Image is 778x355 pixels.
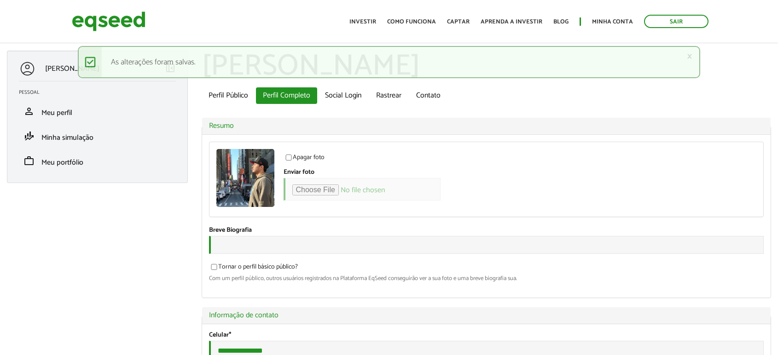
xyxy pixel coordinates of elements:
[216,149,274,207] img: Foto de André Martins
[209,275,764,281] div: Com um perfil público, outros usuários registrados na Plataforma EqSeed conseguirão ver a sua fot...
[19,106,176,117] a: personMeu perfil
[229,330,231,340] span: Este campo é obrigatório.
[209,312,764,319] a: Informação de contato
[349,19,376,25] a: Investir
[41,156,83,169] span: Meu portfólio
[12,99,183,124] li: Meu perfil
[256,87,317,104] a: Perfil Completo
[19,155,176,166] a: workMeu portfólio
[284,155,325,164] label: Apagar foto
[19,131,176,142] a: finance_modeMinha simulação
[644,15,708,28] a: Sair
[78,46,700,78] div: As alterações foram salvas.
[12,124,183,149] li: Minha simulação
[19,90,183,95] h2: Pessoal
[209,227,252,234] label: Breve Biografia
[409,87,447,104] a: Contato
[202,87,255,104] a: Perfil Público
[481,19,542,25] a: Aprenda a investir
[209,332,231,338] label: Celular
[369,87,408,104] a: Rastrear
[23,106,35,117] span: person
[447,19,470,25] a: Captar
[41,107,72,119] span: Meu perfil
[318,87,368,104] a: Social Login
[206,264,222,270] input: Tornar o perfil básico público?
[41,132,93,144] span: Minha simulação
[687,52,692,61] a: ×
[23,131,35,142] span: finance_mode
[209,122,764,130] a: Resumo
[72,9,145,34] img: EqSeed
[387,19,436,25] a: Como funciona
[280,155,297,160] input: Apagar foto
[553,19,569,25] a: Blog
[209,264,298,273] label: Tornar o perfil básico público?
[12,149,183,173] li: Meu portfólio
[592,19,633,25] a: Minha conta
[284,169,314,176] label: Enviar foto
[216,149,274,207] a: Ver perfil do usuário.
[45,64,99,73] p: [PERSON_NAME]
[23,155,35,166] span: work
